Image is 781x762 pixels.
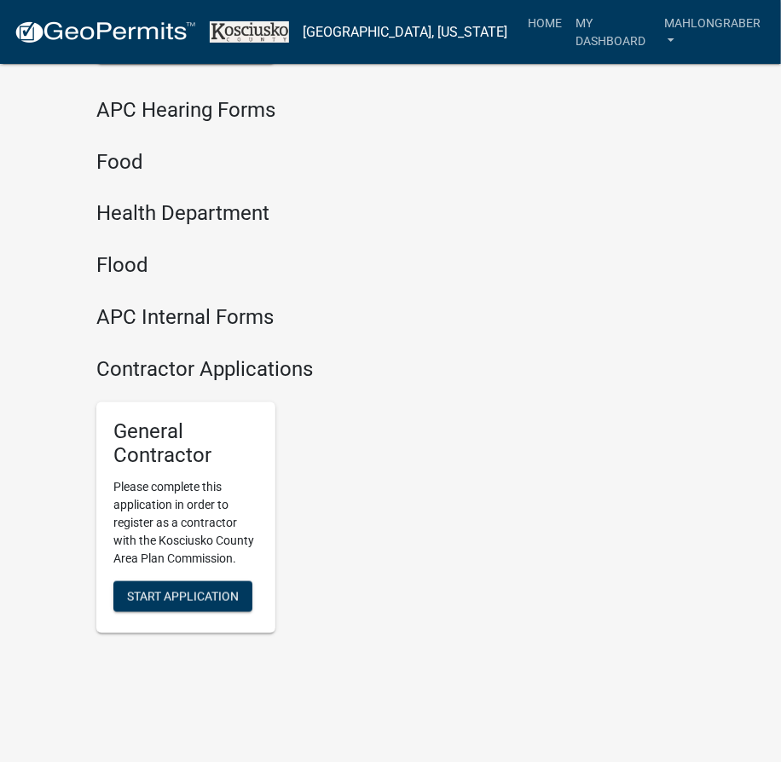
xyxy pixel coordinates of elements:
[113,581,252,612] button: Start Application
[96,98,480,123] h4: APC Hearing Forms
[127,590,239,603] span: Start Application
[521,7,569,39] a: Home
[657,7,767,57] a: mahlongraber
[303,18,507,47] a: [GEOGRAPHIC_DATA], [US_STATE]
[96,201,480,226] h4: Health Department
[96,357,480,382] h4: Contractor Applications
[96,253,480,278] h4: Flood
[96,305,480,330] h4: APC Internal Forms
[113,478,258,568] p: Please complete this application in order to register as a contractor with the Kosciusko County A...
[96,150,480,175] h4: Food
[113,419,258,469] h5: General Contractor
[569,7,657,57] a: My Dashboard
[96,357,480,647] wm-workflow-list-section: Contractor Applications
[210,21,289,43] img: Kosciusko County, Indiana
